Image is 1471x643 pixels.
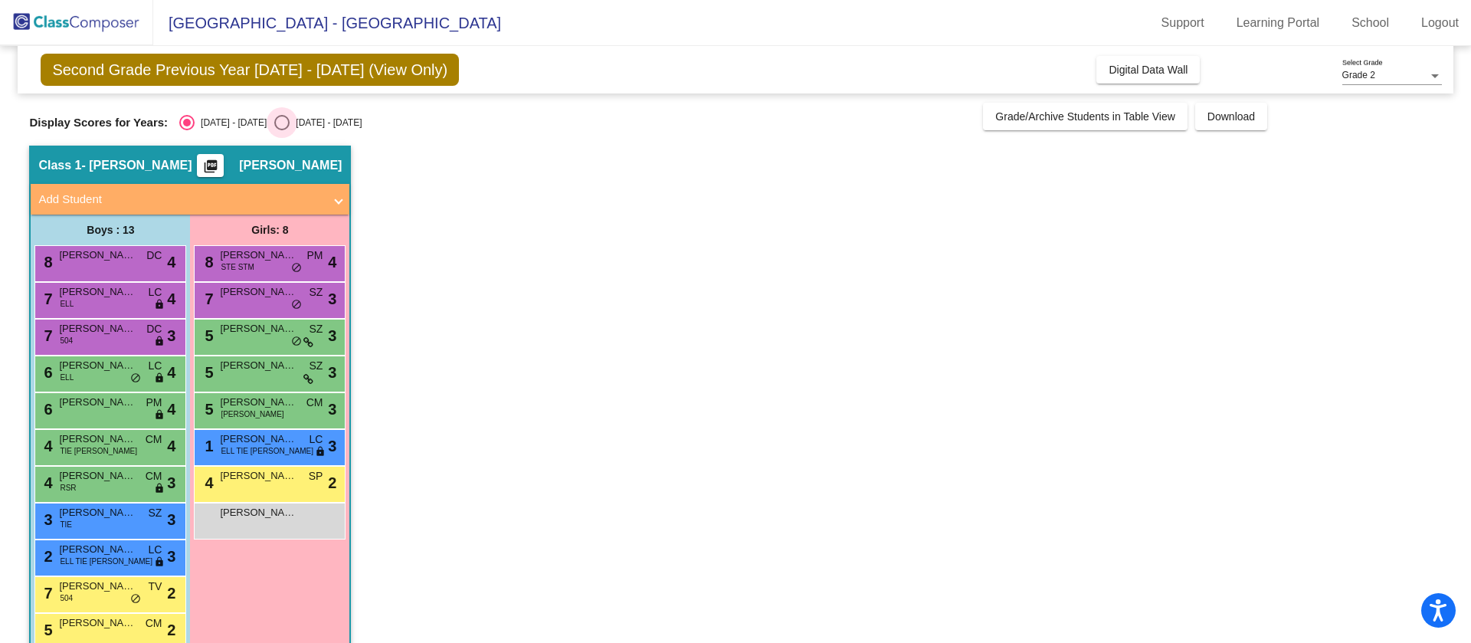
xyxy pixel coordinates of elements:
[146,468,162,484] span: CM
[149,542,162,558] span: LC
[167,287,175,310] span: 4
[40,511,52,528] span: 3
[60,519,72,530] span: TIE
[149,505,162,521] span: SZ
[328,435,336,458] span: 3
[167,435,175,458] span: 4
[38,191,323,208] mat-panel-title: Add Student
[154,483,165,495] span: lock
[328,324,336,347] span: 3
[201,401,213,418] span: 5
[40,327,52,344] span: 7
[154,556,165,569] span: lock
[310,431,323,448] span: LC
[328,251,336,274] span: 4
[153,11,501,35] span: [GEOGRAPHIC_DATA] - [GEOGRAPHIC_DATA]
[983,103,1188,130] button: Grade/Archive Students in Table View
[60,335,73,346] span: 504
[201,327,213,344] span: 5
[149,284,162,300] span: LC
[328,398,336,421] span: 3
[328,471,336,494] span: 2
[201,290,213,307] span: 7
[40,622,52,638] span: 5
[328,361,336,384] span: 3
[40,401,52,418] span: 6
[59,468,136,484] span: [PERSON_NAME]
[59,579,136,594] span: [PERSON_NAME]
[40,548,52,565] span: 2
[40,585,52,602] span: 7
[221,408,283,420] span: [PERSON_NAME]
[59,248,136,263] span: [PERSON_NAME]
[40,364,52,381] span: 6
[167,398,175,421] span: 4
[29,116,168,130] span: Display Scores for Years:
[59,358,136,373] span: [PERSON_NAME]
[1409,11,1471,35] a: Logout
[1339,11,1401,35] a: School
[1109,64,1188,76] span: Digital Data Wall
[306,248,323,264] span: PM
[59,321,136,336] span: [PERSON_NAME]
[59,542,136,557] span: [PERSON_NAME]
[201,438,213,454] span: 1
[201,474,213,491] span: 4
[60,372,74,383] span: ELL
[290,116,362,130] div: [DATE] - [DATE]
[59,431,136,447] span: [PERSON_NAME]
[995,110,1175,123] span: Grade/Archive Students in Table View
[1195,103,1267,130] button: Download
[146,615,162,632] span: CM
[221,261,254,273] span: STE STM
[221,445,313,457] span: ELL TIE [PERSON_NAME]
[31,184,349,215] mat-expansion-panel-header: Add Student
[190,215,349,245] div: Girls: 8
[167,545,175,568] span: 3
[40,254,52,271] span: 8
[1149,11,1217,35] a: Support
[40,290,52,307] span: 7
[41,54,459,86] span: Second Grade Previous Year [DATE] - [DATE] (View Only)
[154,299,165,311] span: lock
[315,446,326,458] span: lock
[201,254,213,271] span: 8
[149,358,162,374] span: LC
[220,431,296,447] span: [PERSON_NAME]
[179,115,362,130] mat-radio-group: Select an option
[167,361,175,384] span: 4
[130,372,141,385] span: do_not_disturb_alt
[167,508,175,531] span: 3
[167,324,175,347] span: 3
[1096,56,1200,84] button: Digital Data Wall
[167,582,175,605] span: 2
[291,299,302,311] span: do_not_disturb_alt
[60,592,73,604] span: 504
[81,158,192,173] span: - [PERSON_NAME]
[1342,70,1375,80] span: Grade 2
[239,158,342,173] span: [PERSON_NAME]
[38,158,81,173] span: Class 1
[197,154,224,177] button: Print Students Details
[130,593,141,605] span: do_not_disturb_alt
[167,471,175,494] span: 3
[201,364,213,381] span: 5
[310,284,323,300] span: SZ
[149,579,162,595] span: TV
[60,482,76,494] span: RSR
[306,395,323,411] span: CM
[59,395,136,410] span: [PERSON_NAME]
[201,159,220,180] mat-icon: picture_as_pdf
[220,248,296,263] span: [PERSON_NAME]
[31,215,190,245] div: Boys : 13
[146,248,162,264] span: DC
[309,468,323,484] span: SP
[220,284,296,300] span: [PERSON_NAME]
[220,395,296,410] span: [PERSON_NAME]
[167,618,175,641] span: 2
[310,321,323,337] span: SZ
[220,321,296,336] span: [PERSON_NAME]
[195,116,267,130] div: [DATE] - [DATE]
[154,409,165,422] span: lock
[59,505,136,520] span: [PERSON_NAME]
